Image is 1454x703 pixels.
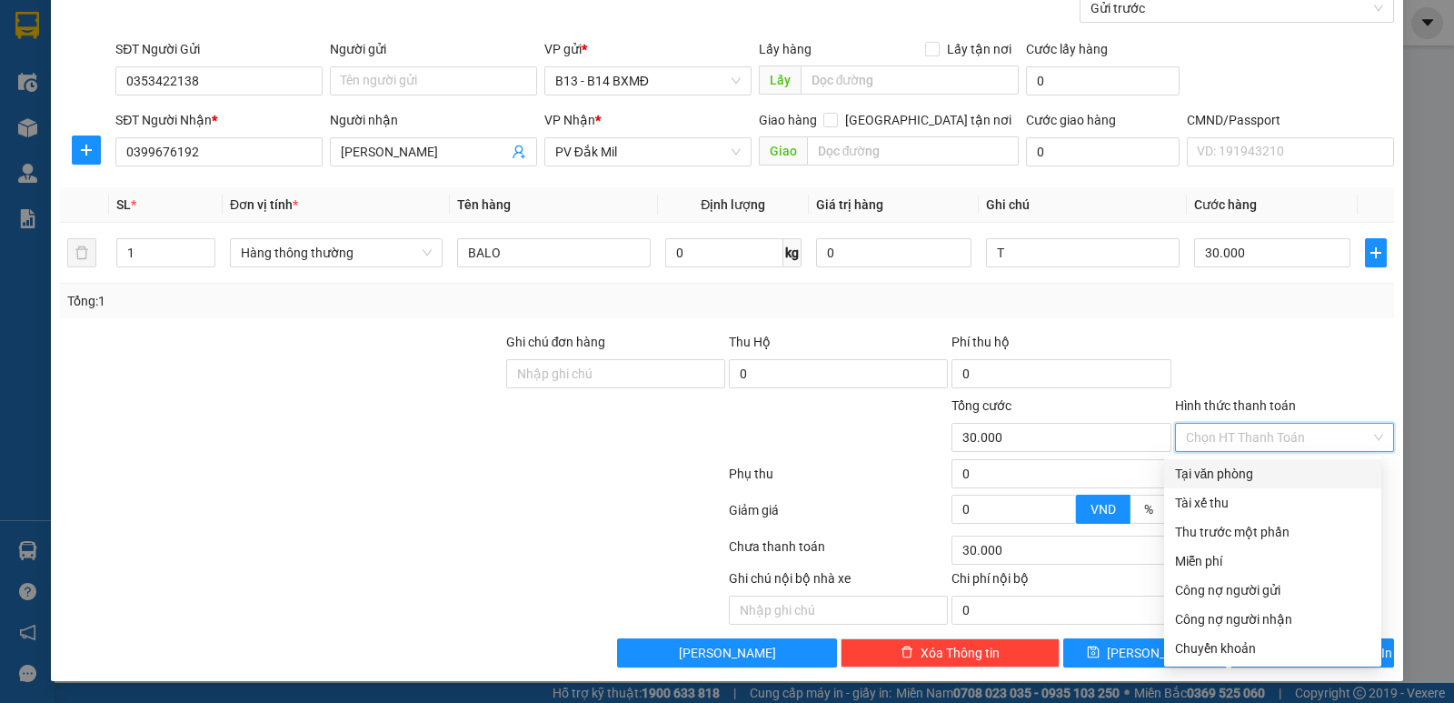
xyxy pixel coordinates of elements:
[72,136,101,165] button: plus
[173,82,256,95] span: 15:35:09 [DATE]
[1144,502,1153,517] span: %
[701,197,765,212] span: Định lượng
[759,136,807,166] span: Giao
[555,138,741,166] span: PV Đắk Mil
[1026,137,1180,166] input: Cước giao hàng
[230,197,298,212] span: Đơn vị tính
[1090,502,1116,517] span: VND
[921,643,1000,663] span: Xóa Thông tin
[729,596,948,625] input: Nhập ghi chú
[617,638,836,668] button: [PERSON_NAME]
[330,110,537,130] div: Người nhận
[544,39,752,59] div: VP gửi
[727,464,950,496] div: Phụ thu
[783,238,802,267] span: kg
[330,39,537,59] div: Người gửi
[67,238,96,267] button: delete
[506,359,725,388] input: Ghi chú đơn hàng
[63,109,211,123] strong: BIÊN NHẬN GỬI HÀNG HOÁ
[512,145,526,159] span: user-add
[116,197,131,212] span: SL
[67,291,563,311] div: Tổng: 1
[727,500,950,532] div: Giảm giá
[801,65,1020,95] input: Dọc đường
[986,238,1180,267] input: Ghi Chú
[759,42,812,56] span: Lấy hàng
[727,537,950,568] div: Chưa thanh toán
[162,68,256,82] span: B131408250579
[729,568,948,596] div: Ghi chú nội bộ nhà xe
[241,239,432,266] span: Hàng thông thường
[759,65,801,95] span: Lấy
[679,643,776,663] span: [PERSON_NAME]
[1063,638,1227,668] button: save[PERSON_NAME]
[1175,580,1370,600] div: Công nợ người gửi
[1175,464,1370,484] div: Tại văn phòng
[1087,646,1100,660] span: save
[1026,42,1108,56] label: Cước lấy hàng
[838,110,1019,130] span: [GEOGRAPHIC_DATA] tận nơi
[1175,522,1370,542] div: Thu trước một phần
[1175,493,1370,513] div: Tài xế thu
[951,398,1011,413] span: Tổng cước
[1194,197,1257,212] span: Cước hàng
[73,143,100,157] span: plus
[1187,110,1394,130] div: CMND/Passport
[115,39,323,59] div: SĐT Người Gửi
[47,29,147,97] strong: CÔNG TY TNHH [GEOGRAPHIC_DATA] 214 QL13 - P.26 - Q.BÌNH THẠNH - TP HCM 1900888606
[841,638,1060,668] button: deleteXóa Thông tin
[1175,638,1370,658] div: Chuyển khoản
[951,568,1170,596] div: Chi phí nội bộ
[1175,609,1370,629] div: Công nợ người nhận
[457,238,651,267] input: VD: Bàn, Ghế
[729,335,771,349] span: Thu Hộ
[139,126,168,153] span: Nơi nhận:
[940,39,1019,59] span: Lấy tận nơi
[807,136,1020,166] input: Dọc đường
[816,197,883,212] span: Giá trị hàng
[901,646,913,660] span: delete
[816,238,971,267] input: 0
[1365,238,1387,267] button: plus
[1026,113,1116,127] label: Cước giao hàng
[1107,643,1204,663] span: [PERSON_NAME]
[18,41,42,86] img: logo
[183,127,227,137] span: PV Đắk Mil
[1026,66,1180,95] input: Cước lấy hàng
[951,332,1170,359] div: Phí thu hộ
[1175,551,1370,571] div: Miễn phí
[555,67,741,95] span: B13 - B14 BXMĐ
[1175,398,1296,413] label: Hình thức thanh toán
[115,110,323,130] div: SĐT Người Nhận
[759,113,817,127] span: Giao hàng
[1164,576,1381,605] div: Cước gửi hàng sẽ được ghi vào công nợ của người gửi
[1164,605,1381,634] div: Cước gửi hàng sẽ được ghi vào công nợ của người nhận
[457,197,511,212] span: Tên hàng
[1366,246,1386,260] span: plus
[544,113,595,127] span: VP Nhận
[979,187,1187,223] th: Ghi chú
[18,126,37,153] span: Nơi gửi:
[506,335,606,349] label: Ghi chú đơn hàng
